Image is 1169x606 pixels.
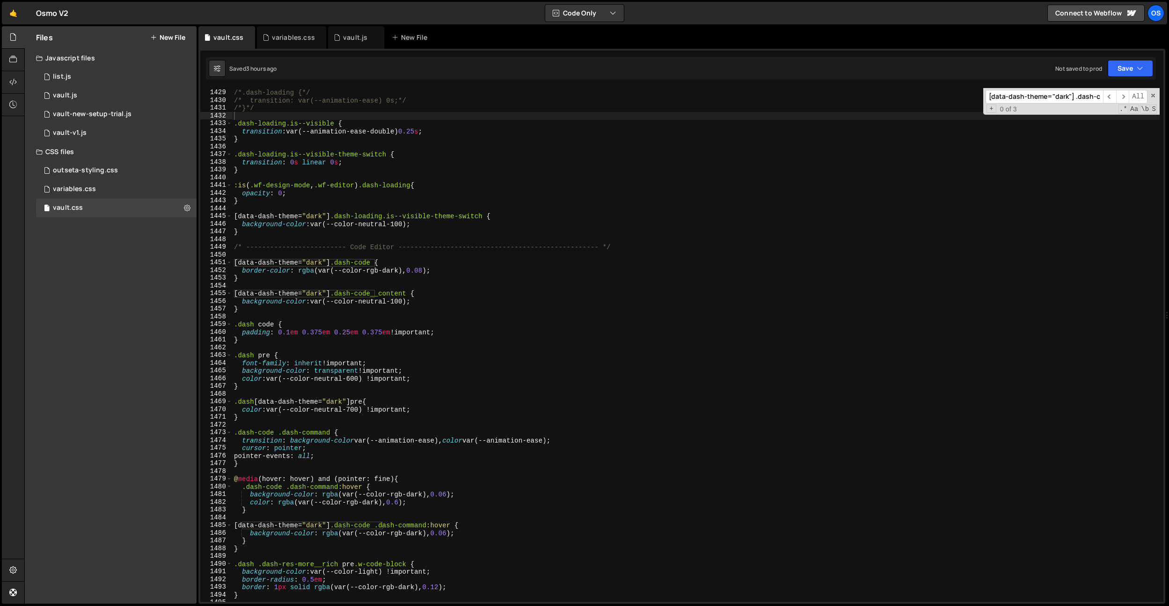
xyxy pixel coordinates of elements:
div: 16596/45132.js [36,124,197,142]
div: 1443 [200,197,232,205]
div: 1486 [200,529,232,537]
div: 1461 [200,336,232,344]
div: 1473 [200,429,232,436]
div: 1491 [200,568,232,576]
div: CSS files [25,142,197,161]
div: 1462 [200,344,232,352]
div: 1467 [200,382,232,390]
div: 16596/45154.css [36,180,197,199]
a: 🤙 [2,2,25,24]
div: 1456 [200,297,232,305]
div: 1472 [200,421,232,429]
div: Saved [229,65,277,73]
div: 1439 [200,166,232,174]
div: vault-v1.js [53,129,87,137]
div: 1482 [200,498,232,506]
div: 16596/45133.js [36,86,197,105]
div: vault.js [343,33,367,42]
div: 1444 [200,205,232,213]
div: 1457 [200,305,232,313]
div: 1446 [200,220,232,228]
span: Whole Word Search [1140,104,1150,114]
div: 1441 [200,181,232,189]
div: 1466 [200,375,232,383]
span: ​ [1116,90,1129,103]
div: 1437 [200,150,232,158]
div: 1481 [200,490,232,498]
a: Os [1147,5,1164,22]
div: 1449 [200,243,232,251]
button: Save [1108,60,1153,77]
div: New File [392,33,431,42]
div: 1438 [200,158,232,166]
span: RegExp Search [1118,104,1128,114]
div: 1430 [200,96,232,104]
a: Connect to Webflow [1047,5,1145,22]
div: 1492 [200,576,232,584]
div: 1494 [200,591,232,599]
div: 1435 [200,135,232,143]
div: 1442 [200,189,232,197]
div: 1484 [200,514,232,522]
div: 1434 [200,127,232,135]
div: 1458 [200,313,232,321]
div: 1478 [200,467,232,475]
div: 1480 [200,483,232,491]
div: 1483 [200,506,232,514]
div: 1475 [200,444,232,452]
div: 1460 [200,328,232,336]
span: Alt-Enter [1129,90,1147,103]
div: 1468 [200,390,232,398]
div: 1463 [200,351,232,359]
div: 1490 [200,560,232,568]
div: 1464 [200,359,232,367]
div: 1450 [200,251,232,259]
div: 1431 [200,104,232,112]
span: Toggle Replace mode [986,104,996,113]
div: 3 hours ago [246,65,277,73]
div: 1479 [200,475,232,483]
div: 1487 [200,537,232,545]
h2: Files [36,32,53,43]
div: variables.css [53,185,96,193]
span: CaseSensitive Search [1129,104,1139,114]
div: 1477 [200,459,232,467]
div: 1493 [200,583,232,591]
div: 1476 [200,452,232,460]
div: 1469 [200,398,232,406]
span: ​ [1103,90,1116,103]
div: 1433 [200,119,232,127]
div: 1432 [200,112,232,120]
div: variables.css [272,33,315,42]
div: vault.css [213,33,243,42]
div: 1447 [200,228,232,236]
span: 0 of 3 [996,105,1021,113]
div: 1470 [200,406,232,414]
div: 1474 [200,436,232,444]
div: vault-new-setup-trial.js [53,110,132,118]
button: New File [150,34,185,41]
div: 16596/45152.js [36,105,197,124]
div: 1459 [200,320,232,328]
div: Osmo V2 [36,7,68,19]
div: 16596/45153.css [36,199,197,217]
div: list.js [53,73,71,81]
div: 1489 [200,552,232,560]
div: 1448 [200,236,232,244]
button: Code Only [545,5,624,22]
div: 1465 [200,367,232,375]
div: 16596/45151.js [36,67,197,86]
div: outseta-styling.css [53,166,118,175]
div: 1485 [200,521,232,529]
div: vault.css [53,204,83,212]
div: 1451 [200,259,232,266]
div: vault.js [53,91,77,100]
div: 1440 [200,174,232,182]
input: Search for [986,90,1103,103]
div: 1436 [200,143,232,151]
span: Search In Selection [1151,104,1157,114]
div: 1471 [200,413,232,421]
div: 1488 [200,545,232,553]
div: 1453 [200,274,232,282]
